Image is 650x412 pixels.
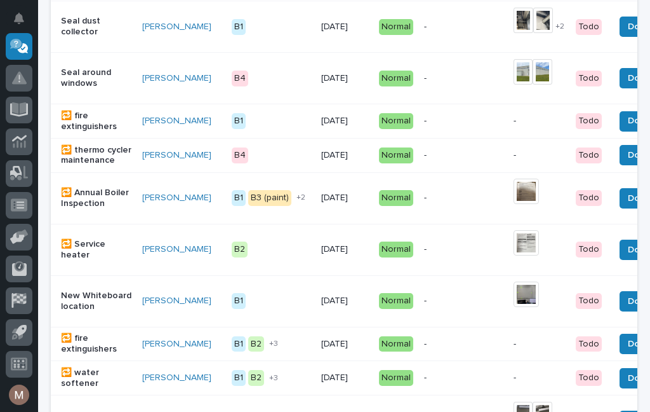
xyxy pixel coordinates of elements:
div: Normal [379,293,413,309]
div: B1 [232,336,246,352]
span: + 3 [269,374,278,382]
a: [PERSON_NAME] [142,22,211,32]
button: users-avatar [6,381,32,408]
div: Normal [379,242,413,257]
div: Todo [576,293,602,309]
p: - [514,373,566,383]
div: B2 [248,370,264,386]
div: Normal [379,19,413,35]
div: B3 (paint) [248,190,291,206]
p: 🔁 Annual Boiler Inspection [61,188,132,209]
p: Seal dust collector [61,16,132,38]
p: - [424,244,503,255]
div: B2 [248,336,264,352]
div: B1 [232,113,246,129]
div: Todo [576,71,602,86]
div: Todo [576,148,602,163]
p: 🔁 Service heater [61,239,132,261]
div: B1 [232,293,246,309]
div: B1 [232,19,246,35]
p: [DATE] [321,150,369,161]
p: [DATE] [321,193,369,203]
a: [PERSON_NAME] [142,73,211,84]
a: [PERSON_NAME] [142,296,211,306]
div: Todo [576,370,602,386]
div: Normal [379,71,413,86]
div: B4 [232,148,248,163]
div: Todo [576,113,602,129]
div: Todo [576,19,602,35]
p: - [514,339,566,350]
div: Todo [576,242,602,257]
div: B1 [232,370,246,386]
p: [DATE] [321,116,369,127]
button: Notifications [6,5,32,32]
a: [PERSON_NAME] [142,193,211,203]
p: - [424,73,503,84]
p: - [424,373,503,383]
p: [DATE] [321,339,369,350]
div: Todo [576,336,602,352]
p: [DATE] [321,244,369,255]
div: Normal [379,336,413,352]
div: Normal [379,148,413,163]
div: B2 [232,242,248,257]
div: Todo [576,190,602,206]
p: Seal around windows [61,67,132,89]
a: [PERSON_NAME] [142,150,211,161]
div: B1 [232,190,246,206]
p: 🔁 fire extinguishers [61,333,132,355]
p: 🔁 water softener [61,367,132,389]
div: Normal [379,113,413,129]
a: [PERSON_NAME] [142,116,211,127]
p: New Whiteboard location [61,291,132,312]
p: [DATE] [321,373,369,383]
span: + 3 [269,340,278,348]
p: - [424,116,503,127]
div: Notifications [16,13,32,33]
p: [DATE] [321,296,369,306]
p: - [424,150,503,161]
p: [DATE] [321,73,369,84]
a: [PERSON_NAME] [142,244,211,255]
p: - [514,116,566,127]
a: [PERSON_NAME] [142,339,211,350]
a: [PERSON_NAME] [142,373,211,383]
div: Normal [379,370,413,386]
p: - [424,296,503,306]
span: + 2 [555,23,564,31]
p: 🔁 fire extinguishers [61,111,132,132]
p: - [424,22,503,32]
p: - [514,150,566,161]
span: + 2 [296,194,305,202]
p: - [424,339,503,350]
div: Normal [379,190,413,206]
p: - [424,193,503,203]
p: 🔁 thermo cycler maintenance [61,145,132,167]
p: [DATE] [321,22,369,32]
div: B4 [232,71,248,86]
